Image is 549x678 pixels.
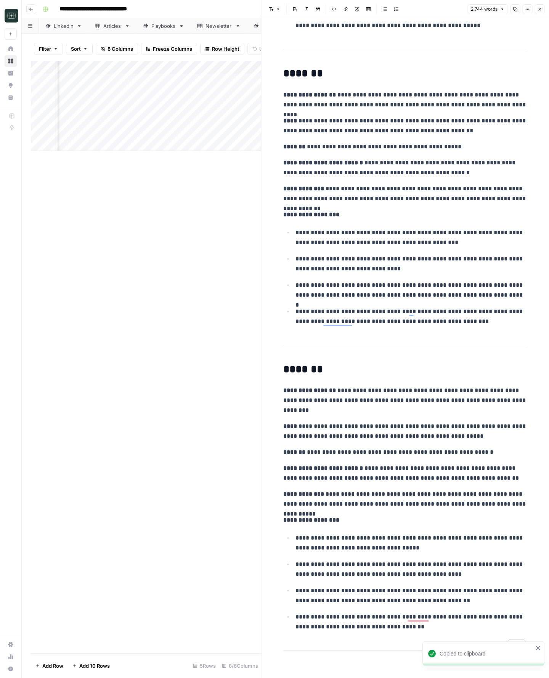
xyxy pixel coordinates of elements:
button: Filter [34,43,63,55]
a: Your Data [5,92,17,104]
button: Add Row [31,660,68,672]
button: Row Height [200,43,244,55]
button: close [536,645,541,651]
a: Insights [5,67,17,79]
span: Sort [71,45,81,53]
button: Freeze Columns [141,43,197,55]
button: Add 10 Rows [68,660,114,672]
div: Articles [103,22,122,30]
a: Browse [5,55,17,67]
span: Row Height [212,45,239,53]
div: Playbooks [151,22,176,30]
div: Linkedin [54,22,74,30]
div: 5 Rows [190,660,219,672]
a: Playbooks [136,18,191,34]
a: Linkedin [39,18,88,34]
span: 8 Columns [108,45,133,53]
span: Freeze Columns [153,45,192,53]
button: Undo [247,43,277,55]
a: Articles [88,18,136,34]
a: Opportunities [5,79,17,92]
a: Usage [5,651,17,663]
div: Newsletter [205,22,232,30]
div: Copied to clipboard [440,650,533,657]
button: 8 Columns [96,43,138,55]
a: Home [5,43,17,55]
span: Add 10 Rows [79,662,110,670]
span: Filter [39,45,51,53]
button: Sort [66,43,93,55]
span: 2,744 words [471,6,498,13]
a: Inspo [247,18,290,34]
span: Add Row [42,662,63,670]
a: Newsletter [191,18,247,34]
button: Workspace: Catalyst [5,6,17,25]
div: 8/8 Columns [219,660,261,672]
a: Settings [5,638,17,651]
img: Catalyst Logo [5,9,18,22]
button: Help + Support [5,663,17,675]
button: 2,744 words [467,4,508,14]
